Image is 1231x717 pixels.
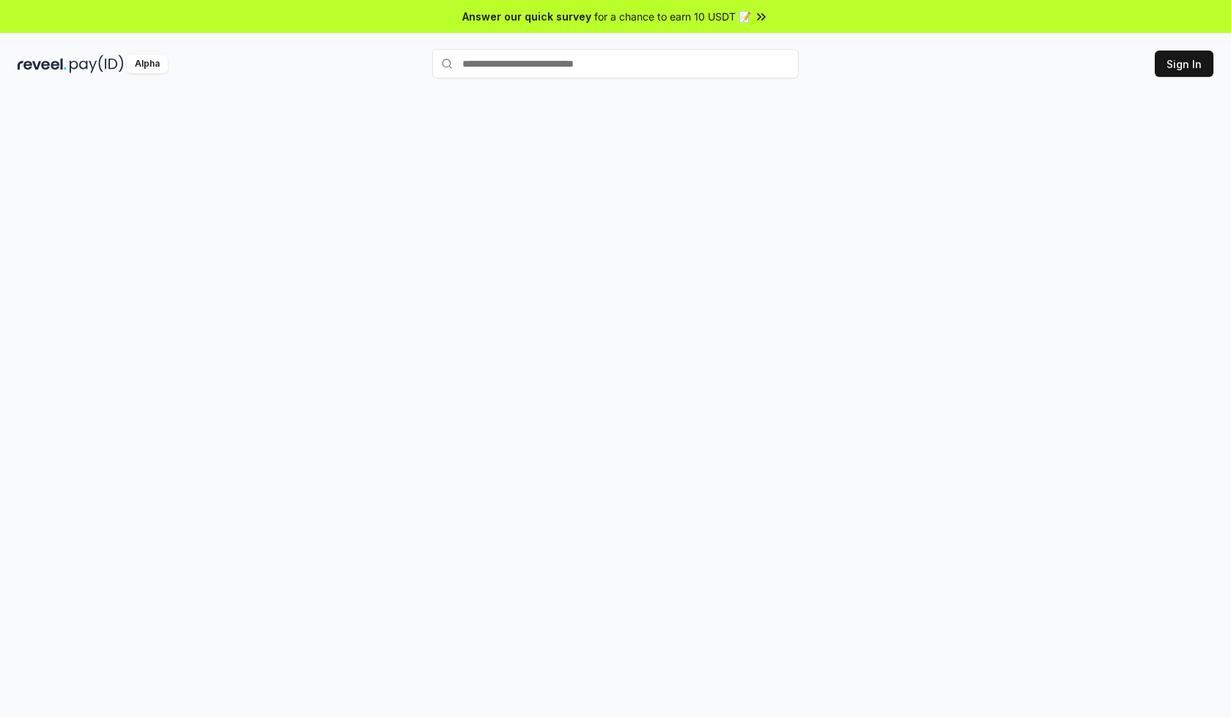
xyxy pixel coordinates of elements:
[1155,51,1213,77] button: Sign In
[462,9,591,24] span: Answer our quick survey
[594,9,751,24] span: for a chance to earn 10 USDT 📝
[127,55,168,73] div: Alpha
[70,55,124,73] img: pay_id
[18,55,67,73] img: reveel_dark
